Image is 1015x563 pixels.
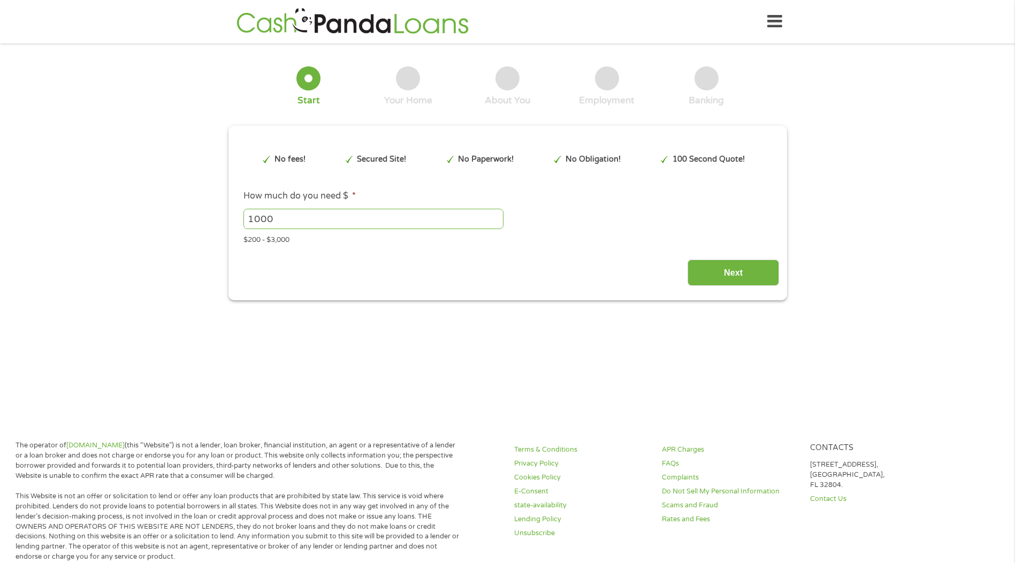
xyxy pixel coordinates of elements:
[66,441,125,450] a: [DOMAIN_NAME]
[514,514,649,524] a: Lending Policy
[514,445,649,455] a: Terms & Conditions
[514,473,649,483] a: Cookies Policy
[662,459,797,469] a: FAQs
[16,491,460,562] p: This Website is not an offer or solicitation to lend or offer any loan products that are prohibit...
[662,445,797,455] a: APR Charges
[297,95,320,106] div: Start
[662,500,797,511] a: Scams and Fraud
[514,459,649,469] a: Privacy Policy
[662,473,797,483] a: Complaints
[485,95,530,106] div: About You
[579,95,635,106] div: Employment
[566,154,621,165] p: No Obligation!
[688,260,779,286] input: Next
[16,440,460,481] p: The operator of (this “Website”) is not a lender, loan broker, financial institution, an agent or...
[357,154,406,165] p: Secured Site!
[810,443,945,453] h4: Contacts
[243,231,771,246] div: $200 - $3,000
[233,6,472,37] img: GetLoanNow Logo
[514,500,649,511] a: state-availability
[689,95,724,106] div: Banking
[514,486,649,497] a: E-Consent
[673,154,745,165] p: 100 Second Quote!
[514,528,649,538] a: Unsubscribe
[458,154,514,165] p: No Paperwork!
[810,494,945,504] a: Contact Us
[662,514,797,524] a: Rates and Fees
[384,95,432,106] div: Your Home
[274,154,306,165] p: No fees!
[662,486,797,497] a: Do Not Sell My Personal Information
[243,191,356,202] label: How much do you need $
[810,460,945,490] p: [STREET_ADDRESS], [GEOGRAPHIC_DATA], FL 32804.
